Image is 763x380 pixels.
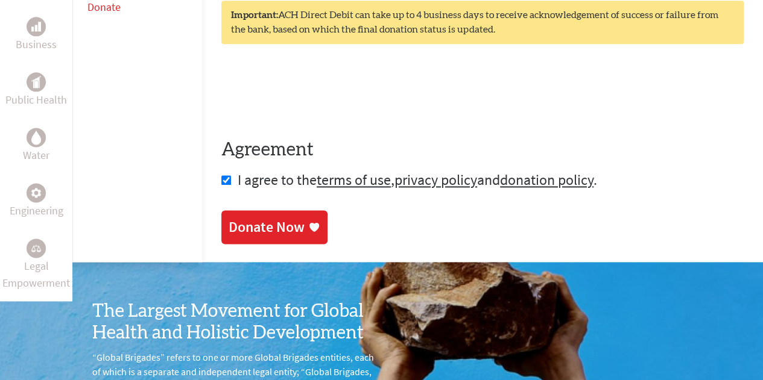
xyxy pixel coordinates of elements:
[5,72,67,108] a: Public HealthPublic Health
[27,238,46,258] div: Legal Empowerment
[31,245,41,252] img: Legal Empowerment
[27,128,46,147] div: Water
[31,188,41,198] img: Engineering
[31,131,41,145] img: Water
[394,170,477,189] a: privacy policy
[10,183,63,219] a: EngineeringEngineering
[238,170,597,189] span: I agree to the , and .
[27,17,46,36] div: Business
[16,36,57,53] p: Business
[500,170,594,189] a: donation policy
[317,170,391,189] a: terms of use
[221,68,405,115] iframe: reCAPTCHA
[31,22,41,31] img: Business
[221,139,744,161] h4: Agreement
[221,210,328,244] a: Donate Now
[23,147,49,164] p: Water
[23,128,49,164] a: WaterWater
[16,17,57,53] a: BusinessBusiness
[31,76,41,88] img: Public Health
[92,301,382,344] h3: The Largest Movement for Global Health and Holistic Development
[231,10,278,20] strong: Important:
[27,183,46,202] div: Engineering
[221,1,744,44] div: ACH Direct Debit can take up to 4 business days to receive acknowledgement of success or failure ...
[27,72,46,92] div: Public Health
[2,238,70,291] a: Legal EmpowermentLegal Empowerment
[2,258,70,291] p: Legal Empowerment
[5,92,67,108] p: Public Health
[229,217,305,237] div: Donate Now
[10,202,63,219] p: Engineering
